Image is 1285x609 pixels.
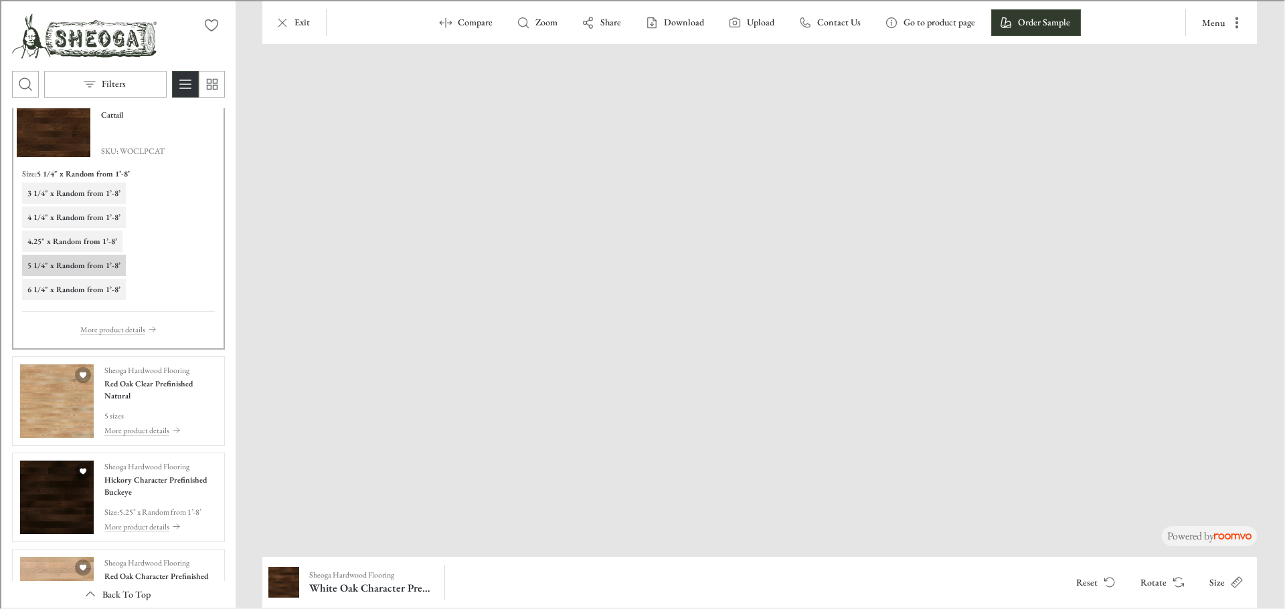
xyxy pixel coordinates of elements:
h6: Size : [21,166,35,178]
img: Hickory Character Prefinished Buckeye. Link opens in a new window. [19,459,92,533]
p: Go to product page [902,15,974,28]
p: Sheoga Hardwood Flooring [103,556,188,568]
button: View size format 4 1/4" x Random from 1’-8’ [21,205,124,227]
button: Add Hickory Character Prefinished Buckeye to favorites [74,462,90,478]
h6: 4.25" x Random from 1’-8’ [26,234,116,246]
p: Zoom [534,15,556,28]
a: Go to Sheoga Hardwood Flooring's website. [11,11,155,59]
button: Add Red Oak Clear Prefinished Natural to favorites [74,366,90,382]
button: More product details [79,321,155,336]
button: View size format 5 1/4" x Random from 1’-8’ [21,253,124,275]
p: Sheoga Hardwood Flooring [103,459,188,471]
p: Download [663,15,703,28]
button: No favorites [197,11,224,37]
h6: 6 1/4" x Random from 1’-8’ [26,282,119,294]
button: Zoom room image [507,8,567,35]
p: More product details [103,423,168,435]
button: Enter compare mode [430,8,502,35]
img: Logo representing Sheoga Hardwood Flooring. [11,11,155,59]
img: White Oak Character Prefinished Cattail [267,566,298,596]
h6: 3 1/4" x Random from 1’-8’ [26,186,119,198]
p: Share [599,15,620,28]
button: Go to product page [875,8,984,35]
button: Order Sample [990,8,1080,35]
button: Contact Us [789,8,870,35]
div: See Hickory Character Prefinished Buckeye in the room [11,451,224,541]
button: Open search box [11,70,37,96]
button: Switch to simple view [197,70,224,96]
button: Add Red Oak Character Prefinished Nutmeg to favorites [74,558,90,574]
span: SKU: WOCLPCAT [100,144,219,156]
p: 5.25" x Random from 1’-8’ [118,505,200,517]
p: 5 sizes [103,408,216,420]
p: Compare [456,15,491,28]
p: Exit [293,15,309,28]
img: Red Oak Clear Prefinished Natural. Link opens in a new window. [19,363,92,437]
div: See Red Oak Clear Prefinished Natural in the room [11,355,224,445]
p: Sheoga Hardwood Flooring [103,363,188,375]
button: Rotate Surface [1128,568,1192,594]
h4: Red Oak Character Prefinished Nutmeg [103,569,216,593]
p: More product details [103,519,168,531]
button: Open size menu [1197,568,1250,594]
p: More product details [79,322,144,334]
p: Contact Us [816,15,859,28]
button: View size format 3 1/4" x Random from 1’-8’ [21,181,124,203]
h6: 5 1/4" x Random from 1’-8’ [26,258,119,270]
label: Upload [746,15,773,28]
button: Download [636,8,713,35]
button: Open the filters menu [43,70,165,96]
div: The visualizer is powered by Roomvo. [1166,527,1250,542]
p: Sheoga Hardwood Flooring [308,568,393,580]
button: Switch to detail view [171,70,197,96]
button: More product details [103,422,216,437]
img: roomvo_wordmark.svg [1213,532,1250,538]
button: Exit [266,8,319,35]
button: Reset product [1064,568,1123,594]
button: More actions [1190,8,1250,35]
h6: White Oak Character Prefinished Cattail [308,580,434,594]
p: Filters [100,76,124,90]
h4: White Oak Character Prefinished Cattail [100,96,219,120]
h4: Hickory Character Prefinished Buckeye [103,473,216,497]
button: View size format 6 1/4" x Random from 1’-8’ [21,277,124,299]
button: View size format 4.25" x Random from 1’-8’ [21,229,121,251]
button: Show details for White Oak Character Prefinished Cattail [304,565,438,597]
button: More product details [103,518,216,533]
button: Scroll back to the beginning [11,580,224,606]
button: Share [572,8,630,35]
button: Upload a picture of your room [719,8,784,35]
p: Order Sample [1017,15,1069,28]
p: Powered by [1166,527,1250,542]
p: Size : [103,505,118,517]
h6: 4 1/4" x Random from 1’-8’ [26,210,119,222]
div: Product sizes [21,166,213,299]
img: White Oak Character Prefinished Cattail. Link opens in a new window. [15,82,89,156]
div: Product List Mode Selector [171,70,224,96]
h6: 5 1/4" x Random from 1’-8’ [35,166,128,178]
h4: Red Oak Clear Prefinished Natural [103,376,216,400]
